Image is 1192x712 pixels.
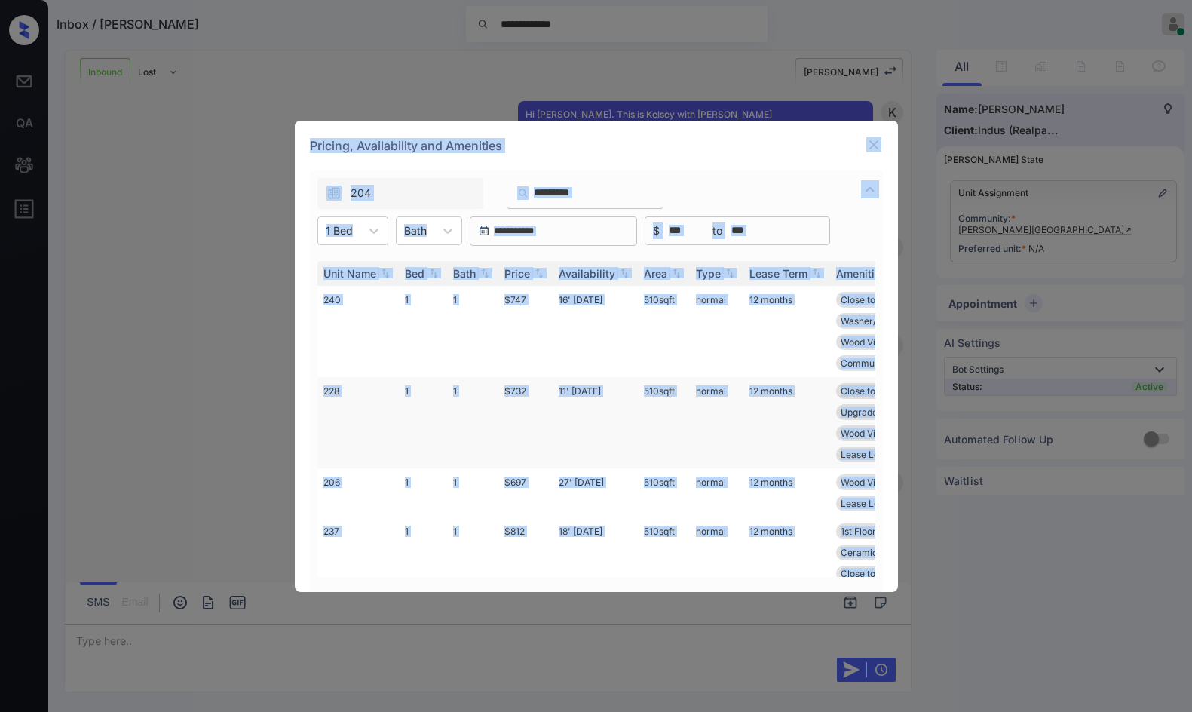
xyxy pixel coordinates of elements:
[743,517,830,630] td: 12 months
[653,222,660,239] span: $
[669,268,684,278] img: sorting
[638,517,690,630] td: 510 sqft
[841,449,890,460] span: Lease Lock
[841,526,876,537] span: 1st Floor
[743,377,830,468] td: 12 months
[841,358,909,369] span: Community Fee
[617,268,632,278] img: sorting
[559,267,615,280] div: Availability
[295,121,898,170] div: Pricing, Availability and Amenities
[644,267,667,280] div: Area
[399,286,447,377] td: 1
[841,385,958,397] span: Close to [PERSON_NAME]...
[861,180,879,198] img: icon-zuma
[323,267,376,280] div: Unit Name
[841,315,922,327] span: Washer/Dryer Co...
[447,517,498,630] td: 1
[553,468,638,517] td: 27' [DATE]
[638,468,690,517] td: 510 sqft
[378,268,393,278] img: sorting
[841,428,916,439] span: Wood Vinyl Bed ...
[317,517,399,630] td: 237
[690,468,743,517] td: normal
[532,268,547,278] img: sorting
[399,517,447,630] td: 1
[836,267,887,280] div: Amenities
[498,517,553,630] td: $812
[553,286,638,377] td: 16' [DATE]
[399,468,447,517] td: 1
[477,268,492,278] img: sorting
[690,286,743,377] td: normal
[743,468,830,517] td: 12 months
[426,268,441,278] img: sorting
[749,267,807,280] div: Lease Term
[841,336,914,348] span: Wood Vinyl Dini...
[690,517,743,630] td: normal
[841,498,890,509] span: Lease Lock
[405,267,424,280] div: Bed
[453,267,476,280] div: Bath
[517,186,529,200] img: icon-zuma
[841,407,921,418] span: Upgraded Tub Su...
[447,286,498,377] td: 1
[638,377,690,468] td: 510 sqft
[696,267,721,280] div: Type
[447,377,498,468] td: 1
[447,468,498,517] td: 1
[317,468,399,517] td: 206
[722,268,737,278] img: sorting
[743,286,830,377] td: 12 months
[841,477,916,488] span: Wood Vinyl Bed ...
[317,377,399,468] td: 228
[317,286,399,377] td: 240
[326,186,342,201] img: icon-zuma
[399,377,447,468] td: 1
[553,377,638,468] td: 11' [DATE]
[504,267,530,280] div: Price
[498,377,553,468] td: $732
[498,286,553,377] td: $747
[638,286,690,377] td: 510 sqft
[712,222,722,239] span: to
[553,517,638,630] td: 18' [DATE]
[498,468,553,517] td: $697
[841,547,914,558] span: Ceramic Tile Di...
[690,377,743,468] td: normal
[351,185,371,201] span: 204
[809,268,824,278] img: sorting
[866,137,881,152] img: close
[841,568,958,579] span: Close to [PERSON_NAME]...
[841,294,958,305] span: Close to [PERSON_NAME]...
